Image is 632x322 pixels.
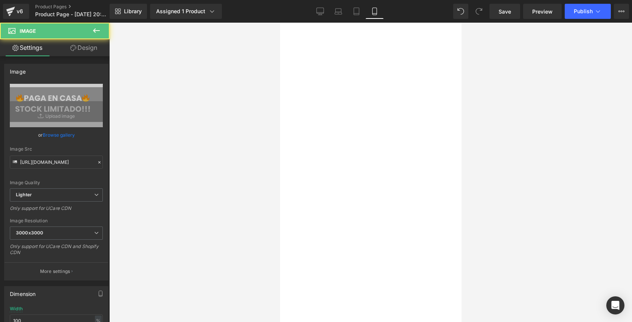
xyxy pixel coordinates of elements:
span: Product Page - [DATE] 20:31:48 [35,11,108,17]
span: Image [20,28,36,34]
div: Image Resolution [10,218,103,223]
a: New Library [110,4,147,19]
a: Mobile [366,4,384,19]
div: Open Intercom Messenger [606,296,624,314]
div: v6 [15,6,25,16]
button: Redo [471,4,486,19]
a: Tablet [347,4,366,19]
span: Save [499,8,511,15]
span: Library [124,8,142,15]
div: Dimension [10,287,36,297]
b: 3000x3000 [16,230,43,236]
div: Image [10,64,26,75]
a: Browse gallery [43,128,75,142]
button: More settings [5,262,108,280]
a: Preview [523,4,562,19]
a: Product Pages [35,4,122,10]
span: Preview [532,8,553,15]
div: Assigned 1 Product [156,8,216,15]
div: or [10,131,103,139]
div: Image Src [10,146,103,152]
input: Link [10,156,103,169]
div: Only support for UCare CDN [10,205,103,216]
button: Publish [565,4,611,19]
button: Undo [453,4,468,19]
div: Image Quality [10,180,103,185]
a: Laptop [329,4,347,19]
button: More [614,4,629,19]
div: Width [10,306,23,311]
span: Publish [574,8,593,14]
p: More settings [40,268,70,275]
div: Only support for UCare CDN and Shopify CDN [10,243,103,260]
a: Desktop [311,4,329,19]
a: v6 [3,4,29,19]
b: Lighter [16,192,32,197]
a: Design [56,39,111,56]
